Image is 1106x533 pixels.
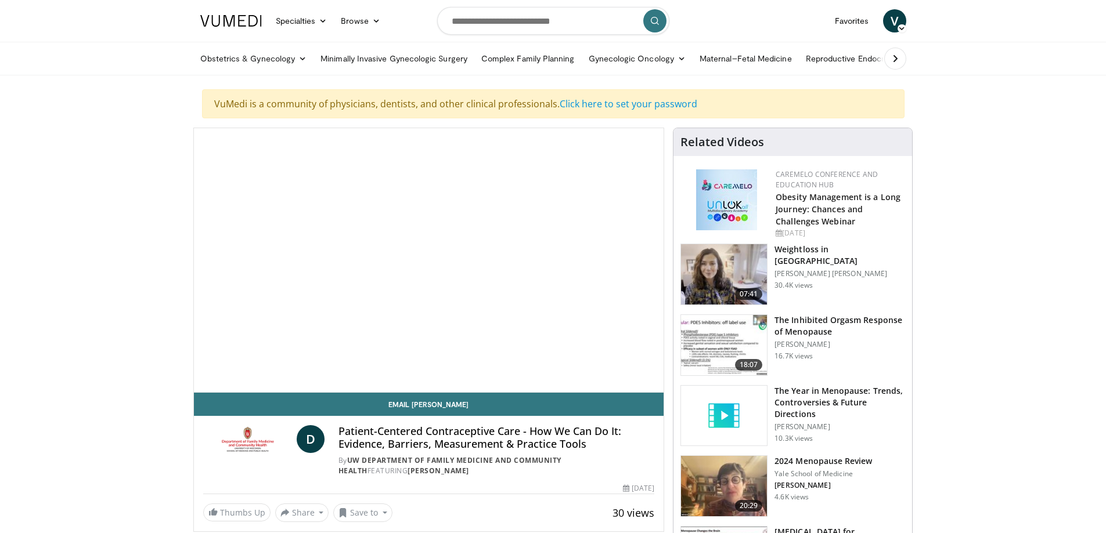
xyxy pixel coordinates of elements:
h4: Patient-Centered Contraceptive Care - How We Can Do It: Evidence, Barriers, Measurement & Practic... [338,425,654,450]
p: Yale School of Medicine [774,469,872,478]
a: CaReMeLO Conference and Education Hub [776,169,878,190]
p: [PERSON_NAME] [774,340,905,349]
p: 4.6K views [774,492,809,502]
div: [DATE] [776,228,903,238]
a: Obesity Management is a Long Journey: Chances and Challenges Webinar [776,191,900,227]
div: [DATE] [623,483,654,494]
h4: Related Videos [680,135,764,149]
img: video_placeholder_short.svg [681,386,767,446]
a: Minimally Invasive Gynecologic Surgery [314,47,474,70]
img: 283c0f17-5e2d-42ba-a87c-168d447cdba4.150x105_q85_crop-smart_upscale.jpg [681,315,767,375]
p: 10.3K views [774,434,813,443]
img: 692f135d-47bd-4f7e-b54d-786d036e68d3.150x105_q85_crop-smart_upscale.jpg [681,456,767,516]
a: [PERSON_NAME] [408,466,469,476]
a: Complex Family Planning [474,47,582,70]
img: 45df64a9-a6de-482c-8a90-ada250f7980c.png.150x105_q85_autocrop_double_scale_upscale_version-0.2.jpg [696,169,757,230]
a: 18:07 The Inhibited Orgasm Response of Menopause [PERSON_NAME] 16.7K views [680,314,905,376]
img: VuMedi Logo [200,15,262,27]
a: The Year in Menopause: Trends, Controversies & Future Directions [PERSON_NAME] 10.3K views [680,385,905,447]
a: 20:29 2024 Menopause Review Yale School of Medicine [PERSON_NAME] 4.6K views [680,455,905,517]
a: Maternal–Fetal Medicine [693,47,799,70]
a: V [883,9,906,32]
a: Specialties [269,9,334,32]
a: Gynecologic Oncology [582,47,693,70]
button: Share [275,503,329,522]
h3: The Year in Menopause: Trends, Controversies & Future Directions [774,385,905,420]
a: Thumbs Up [203,503,271,521]
input: Search topics, interventions [437,7,669,35]
a: D [297,425,325,453]
a: Reproductive Endocrinology & [MEDICAL_DATA] [799,47,993,70]
a: Obstetrics & Gynecology [193,47,314,70]
span: 30 views [613,506,654,520]
div: By FEATURING [338,455,654,476]
a: Click here to set your password [560,97,697,110]
p: 16.7K views [774,351,813,361]
a: Browse [334,9,387,32]
p: 30.4K views [774,281,813,290]
div: VuMedi is a community of physicians, dentists, and other clinical professionals. [202,89,905,118]
h3: Weightloss in [GEOGRAPHIC_DATA] [774,244,905,267]
video-js: Video Player [194,128,664,393]
span: 18:07 [735,359,763,371]
a: UW Department of Family Medicine and Community Health [338,455,561,476]
span: 20:29 [735,500,763,512]
img: 9983fed1-7565-45be-8934-aef1103ce6e2.150x105_q85_crop-smart_upscale.jpg [681,244,767,304]
p: [PERSON_NAME] [PERSON_NAME] [774,269,905,278]
a: Favorites [828,9,876,32]
p: [PERSON_NAME] [774,422,905,432]
h3: The Inhibited Orgasm Response of Menopause [774,314,905,338]
a: 07:41 Weightloss in [GEOGRAPHIC_DATA] [PERSON_NAME] [PERSON_NAME] 30.4K views [680,244,905,305]
a: Email [PERSON_NAME] [194,393,664,416]
button: Save to [333,503,392,522]
p: [PERSON_NAME] [774,481,872,490]
h3: 2024 Menopause Review [774,455,872,467]
span: 07:41 [735,288,763,300]
img: UW Department of Family Medicine and Community Health [203,425,292,453]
